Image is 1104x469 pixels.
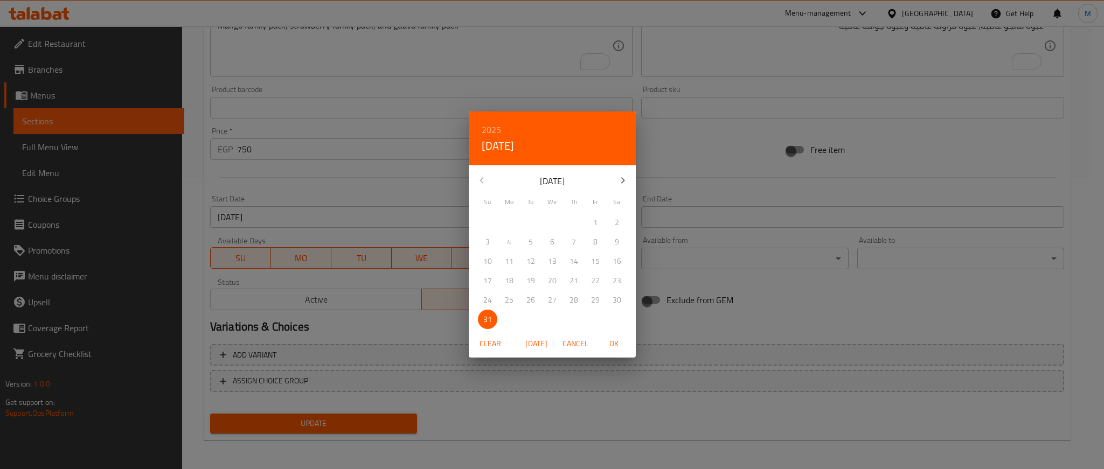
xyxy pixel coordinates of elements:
[499,197,519,207] span: Mo
[564,197,584,207] span: Th
[478,197,497,207] span: Su
[607,197,627,207] span: Sa
[543,197,562,207] span: We
[519,334,554,354] button: [DATE]
[524,337,550,351] span: [DATE]
[473,334,508,354] button: Clear
[483,313,492,326] p: 31
[495,174,610,187] p: [DATE]
[563,337,588,351] span: Cancel
[558,334,593,354] button: Cancel
[601,337,627,351] span: OK
[478,310,497,329] button: 31
[586,197,605,207] span: Fr
[482,137,514,155] button: [DATE]
[482,122,501,137] button: 2025
[521,197,540,207] span: Tu
[597,334,631,354] button: OK
[477,337,503,351] span: Clear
